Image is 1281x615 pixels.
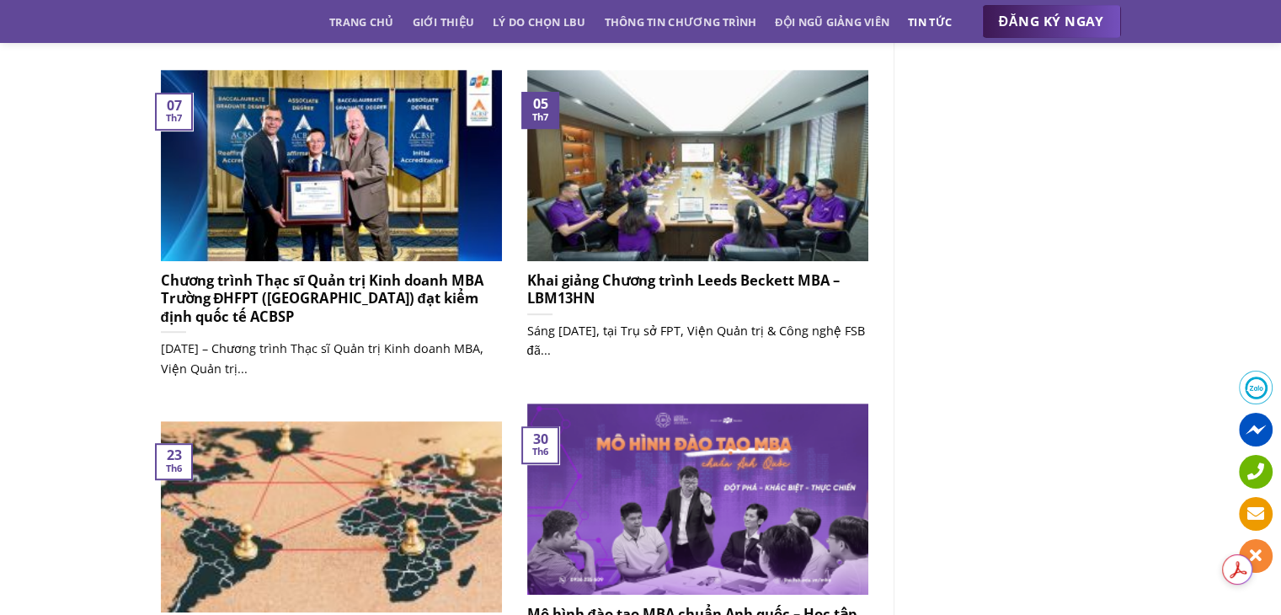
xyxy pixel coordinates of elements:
[999,11,1104,32] span: ĐĂNG KÝ NGAY
[329,7,393,37] a: Trang chủ
[527,70,868,378] a: Khai giảng Chương trình Leeds Beckett MBA – LBM13HN Sáng [DATE], tại Trụ sở FPT, Viện Quản trị & ...
[527,271,868,307] h5: Khai giảng Chương trình Leeds Beckett MBA – LBM13HN
[412,7,474,37] a: Giới thiệu
[161,339,502,377] p: [DATE] – Chương trình Thạc sĩ Quản trị Kinh doanh MBA, Viện Quản trị...
[161,70,502,396] a: Chương trình Thạc sĩ Quản trị Kinh doanh MBA Trường ĐHFPT ([GEOGRAPHIC_DATA]) đạt kiểm định quốc ...
[493,7,586,37] a: Lý do chọn LBU
[775,7,889,37] a: Đội ngũ giảng viên
[605,7,757,37] a: Thông tin chương trình
[982,5,1121,39] a: ĐĂNG KÝ NGAY
[908,7,952,37] a: Tin tức
[527,321,868,360] p: Sáng [DATE], tại Trụ sở FPT, Viện Quản trị & Công nghệ FSB đã...
[161,271,502,326] h5: Chương trình Thạc sĩ Quản trị Kinh doanh MBA Trường ĐHFPT ([GEOGRAPHIC_DATA]) đạt kiểm định quốc ...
